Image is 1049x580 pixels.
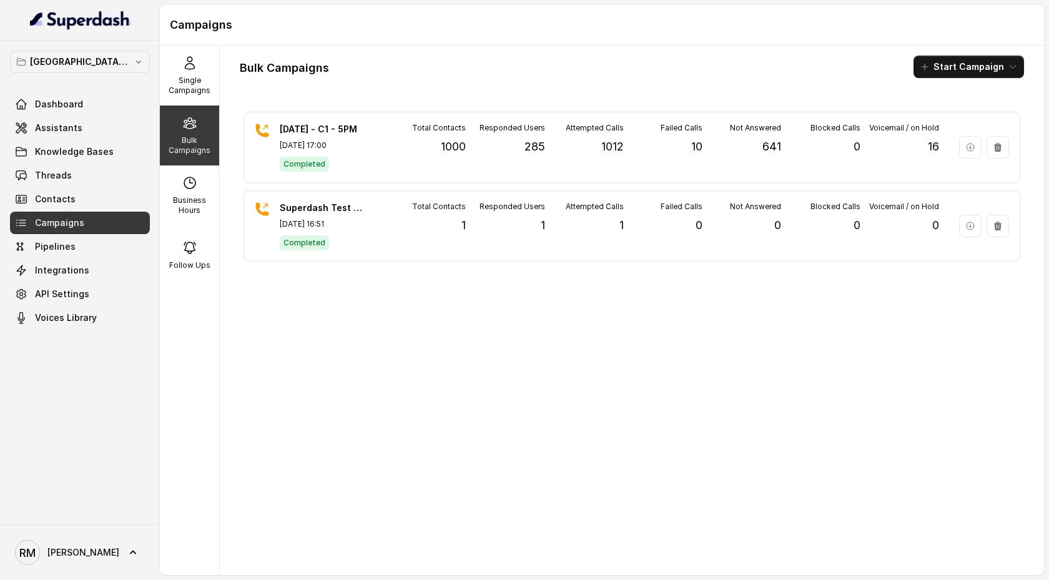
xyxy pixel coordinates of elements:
[696,217,702,234] p: 0
[10,283,150,305] a: API Settings
[35,122,82,134] span: Assistants
[10,235,150,258] a: Pipelines
[280,157,329,172] span: Completed
[35,169,72,182] span: Threads
[35,217,84,229] span: Campaigns
[869,202,939,212] p: Voicemail / on Hold
[730,202,781,212] p: Not Answered
[280,140,367,150] p: [DATE] 17:00
[441,138,466,155] p: 1000
[35,193,76,205] span: Contacts
[47,546,119,559] span: [PERSON_NAME]
[810,123,860,133] p: Blocked Calls
[10,259,150,282] a: Integrations
[619,217,624,234] p: 1
[661,202,702,212] p: Failed Calls
[30,54,130,69] p: [GEOGRAPHIC_DATA] - [GEOGRAPHIC_DATA] - [GEOGRAPHIC_DATA]
[35,288,89,300] span: API Settings
[774,217,781,234] p: 0
[541,217,545,234] p: 1
[170,15,1034,35] h1: Campaigns
[35,264,89,277] span: Integrations
[35,98,83,111] span: Dashboard
[480,202,545,212] p: Responded Users
[762,138,781,155] p: 641
[10,164,150,187] a: Threads
[869,123,939,133] p: Voicemail / on Hold
[928,138,939,155] p: 16
[932,217,939,234] p: 0
[280,219,367,229] p: [DATE] 16:51
[10,212,150,234] a: Campaigns
[10,140,150,163] a: Knowledge Bases
[280,123,367,135] p: [DATE] - C1 - 5PM
[240,58,329,78] h1: Bulk Campaigns
[810,202,860,212] p: Blocked Calls
[165,195,214,215] p: Business Hours
[461,217,466,234] p: 1
[10,93,150,116] a: Dashboard
[10,51,150,73] button: [GEOGRAPHIC_DATA] - [GEOGRAPHIC_DATA] - [GEOGRAPHIC_DATA]
[480,123,545,133] p: Responded Users
[280,202,367,214] p: Superdash Test Campaign
[30,10,131,30] img: light.svg
[566,202,624,212] p: Attempted Calls
[854,138,860,155] p: 0
[661,123,702,133] p: Failed Calls
[10,117,150,139] a: Assistants
[10,535,150,570] a: [PERSON_NAME]
[601,138,624,155] p: 1012
[10,188,150,210] a: Contacts
[35,240,76,253] span: Pipelines
[35,145,114,158] span: Knowledge Bases
[691,138,702,155] p: 10
[10,307,150,329] a: Voices Library
[730,123,781,133] p: Not Answered
[165,135,214,155] p: Bulk Campaigns
[169,260,210,270] p: Follow Ups
[524,138,545,155] p: 285
[914,56,1024,78] button: Start Campaign
[165,76,214,96] p: Single Campaigns
[412,123,466,133] p: Total Contacts
[19,546,36,559] text: RM
[280,235,329,250] span: Completed
[854,217,860,234] p: 0
[412,202,466,212] p: Total Contacts
[566,123,624,133] p: Attempted Calls
[35,312,97,324] span: Voices Library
